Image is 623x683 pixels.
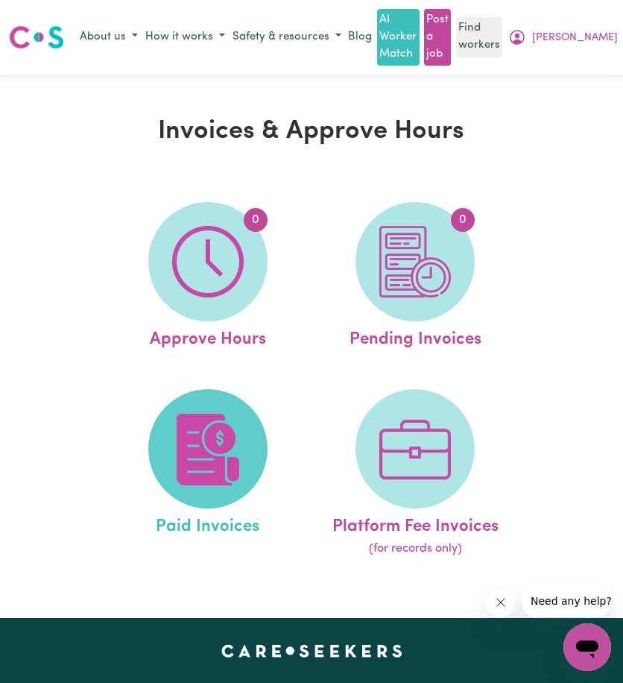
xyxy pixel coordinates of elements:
span: Platform Fee Invoices [332,509,499,540]
span: 0 [451,208,475,232]
iframe: Message from company [522,585,611,617]
span: 0 [244,208,268,232]
a: Find workers [456,17,502,57]
img: Careseekers logo [9,24,64,51]
a: Careseekers home page [221,645,402,657]
h1: Invoices & Approve Hours [61,116,563,147]
span: [PERSON_NAME] [532,30,618,46]
span: Pending Invoices [350,321,481,353]
button: Safety & resources [229,25,345,50]
span: (for records only) [369,540,462,558]
a: Approve Hours [108,202,307,353]
a: AI Worker Match [377,9,419,66]
button: How it works [142,25,229,50]
button: About us [76,25,142,50]
a: Paid Invoices [108,389,307,558]
a: Careseekers logo [9,20,64,54]
a: Platform Fee Invoices(for records only) [316,389,515,558]
span: Approve Hours [150,321,266,353]
button: My Account [505,25,622,50]
span: Paid Invoices [156,509,259,540]
iframe: Button to launch messaging window [563,623,611,671]
a: Pending Invoices [316,202,515,353]
span: Need any help? [9,10,90,22]
a: Post a job [424,9,451,66]
iframe: Close message [486,588,516,617]
a: Blog [345,26,375,49]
